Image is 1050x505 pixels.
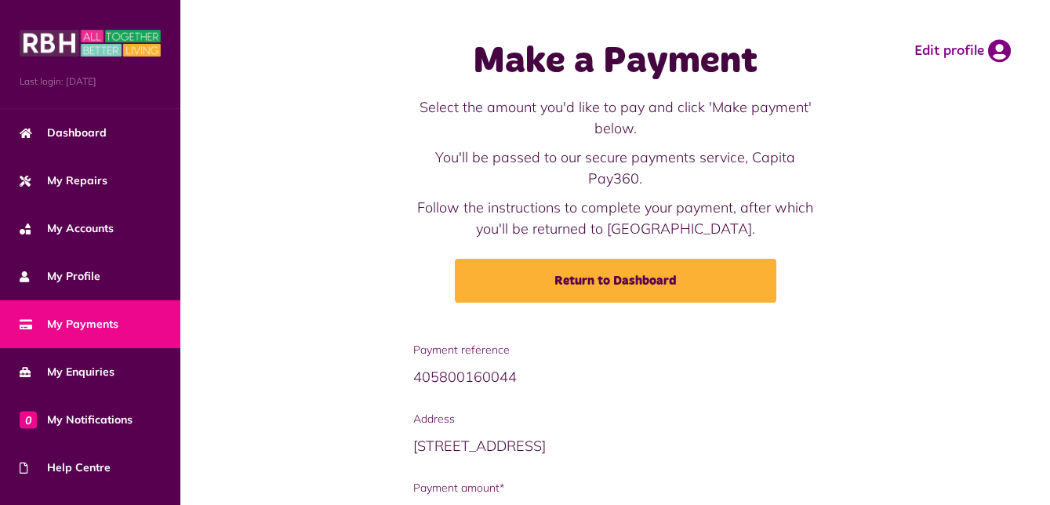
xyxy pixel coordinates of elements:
span: [STREET_ADDRESS] [413,437,546,455]
span: My Repairs [20,173,107,189]
span: 0 [20,411,37,428]
h1: Make a Payment [413,39,817,85]
span: Last login: [DATE] [20,74,161,89]
a: Edit profile [914,39,1011,63]
span: Payment amount* [413,480,817,496]
span: My Payments [20,316,118,332]
span: Payment reference [413,342,817,358]
span: My Notifications [20,412,133,428]
p: Select the amount you'd like to pay and click 'Make payment' below. [413,96,817,139]
p: Follow the instructions to complete your payment, after which you'll be returned to [GEOGRAPHIC_D... [413,197,817,239]
span: Help Centre [20,460,111,476]
span: My Enquiries [20,364,114,380]
span: My Accounts [20,220,114,237]
span: Dashboard [20,125,107,141]
span: 405800160044 [413,368,517,386]
p: You'll be passed to our secure payments service, Capita Pay360. [413,147,817,189]
span: Address [413,411,817,427]
img: MyRBH [20,27,161,59]
span: My Profile [20,268,100,285]
a: Return to Dashboard [455,259,776,303]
